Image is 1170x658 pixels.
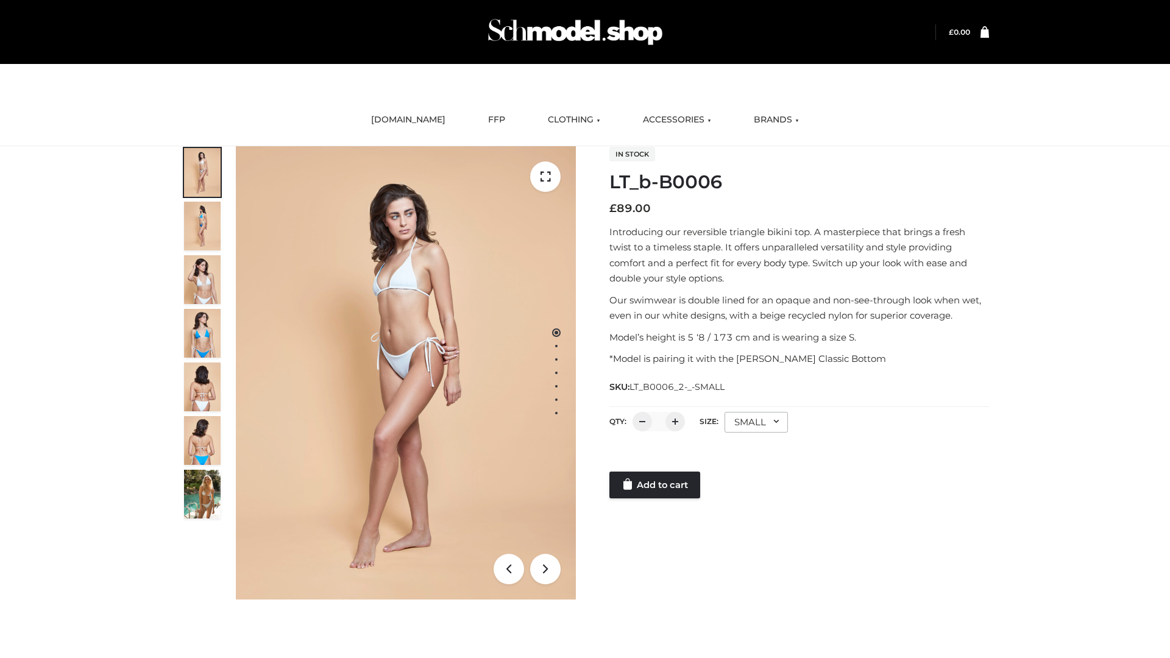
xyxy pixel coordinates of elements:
[609,202,651,215] bdi: 89.00
[609,330,989,345] p: Model’s height is 5 ‘8 / 173 cm and is wearing a size S.
[949,27,970,37] bdi: 0.00
[184,470,221,518] img: Arieltop_CloudNine_AzureSky2.jpg
[609,202,617,215] span: £
[484,8,667,56] img: Schmodel Admin 964
[700,417,718,426] label: Size:
[184,416,221,465] img: ArielClassicBikiniTop_CloudNine_AzureSky_OW114ECO_8-scaled.jpg
[609,380,726,394] span: SKU:
[184,202,221,250] img: ArielClassicBikiniTop_CloudNine_AzureSky_OW114ECO_2-scaled.jpg
[184,309,221,358] img: ArielClassicBikiniTop_CloudNine_AzureSky_OW114ECO_4-scaled.jpg
[479,107,514,133] a: FFP
[725,412,788,433] div: SMALL
[184,148,221,197] img: ArielClassicBikiniTop_CloudNine_AzureSky_OW114ECO_1-scaled.jpg
[609,417,626,426] label: QTY:
[539,107,609,133] a: CLOTHING
[629,381,725,392] span: LT_B0006_2-_-SMALL
[609,292,989,324] p: Our swimwear is double lined for an opaque and non-see-through look when wet, even in our white d...
[634,107,720,133] a: ACCESSORIES
[609,351,989,367] p: *Model is pairing it with the [PERSON_NAME] Classic Bottom
[609,472,700,498] a: Add to cart
[609,147,655,161] span: In stock
[184,363,221,411] img: ArielClassicBikiniTop_CloudNine_AzureSky_OW114ECO_7-scaled.jpg
[949,27,954,37] span: £
[745,107,808,133] a: BRANDS
[236,146,576,600] img: ArielClassicBikiniTop_CloudNine_AzureSky_OW114ECO_1
[362,107,455,133] a: [DOMAIN_NAME]
[609,171,989,193] h1: LT_b-B0006
[184,255,221,304] img: ArielClassicBikiniTop_CloudNine_AzureSky_OW114ECO_3-scaled.jpg
[609,224,989,286] p: Introducing our reversible triangle bikini top. A masterpiece that brings a fresh twist to a time...
[949,27,970,37] a: £0.00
